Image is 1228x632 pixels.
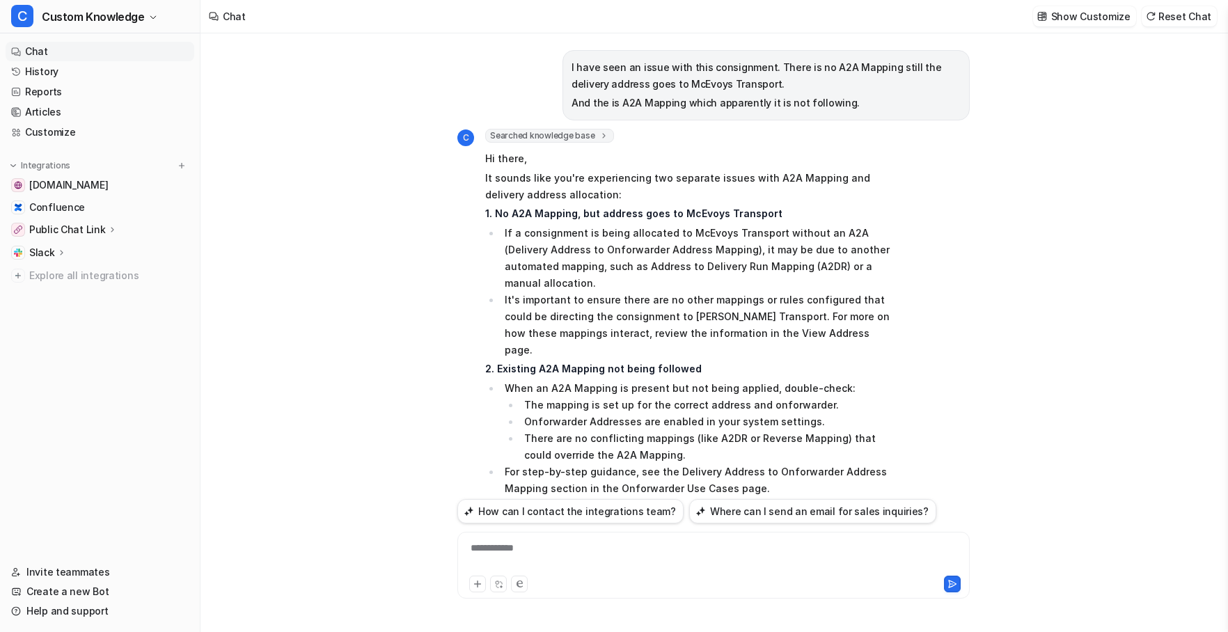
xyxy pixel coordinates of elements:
[1142,6,1217,26] button: Reset Chat
[501,464,892,497] li: For step-by-step guidance, see the Delivery Address to Onforwarder Address Mapping section in the...
[689,499,936,523] button: Where can I send an email for sales inquiries?
[572,95,961,111] p: And the is A2A Mapping which apparently it is not following.
[29,264,189,287] span: Explore all integrations
[1037,11,1047,22] img: customize
[21,160,70,171] p: Integrations
[6,582,194,601] a: Create a new Bot
[177,161,187,171] img: menu_add.svg
[6,175,194,195] a: help.cartoncloud.com[DOMAIN_NAME]
[14,226,22,234] img: Public Chat Link
[520,430,892,464] li: There are no conflicting mappings (like A2DR or Reverse Mapping) that could override the A2A Mapp...
[14,203,22,212] img: Confluence
[485,170,892,203] p: It sounds like you're experiencing two separate issues with A2A Mapping and delivery address allo...
[485,129,614,143] span: Searched knowledge base
[457,499,684,523] button: How can I contact the integrations team?
[1051,9,1131,24] p: Show Customize
[6,82,194,102] a: Reports
[520,397,892,413] li: The mapping is set up for the correct address and onforwarder.
[485,150,892,167] p: Hi there,
[501,292,892,358] li: It's important to ensure there are no other mappings or rules configured that could be directing ...
[6,266,194,285] a: Explore all integrations
[457,129,474,146] span: C
[14,181,22,189] img: help.cartoncloud.com
[520,413,892,430] li: Onforwarder Addresses are enabled in your system settings.
[223,9,246,24] div: Chat
[485,207,782,219] strong: 1. No A2A Mapping, but address goes to McEvoys Transport
[6,198,194,217] a: ConfluenceConfluence
[11,5,33,27] span: C
[29,223,106,237] p: Public Chat Link
[501,225,892,292] li: If a consignment is being allocated to McEvoys Transport without an A2A (Delivery Address to Onfo...
[8,161,18,171] img: expand menu
[29,246,55,260] p: Slack
[1033,6,1136,26] button: Show Customize
[29,178,108,192] span: [DOMAIN_NAME]
[6,62,194,81] a: History
[6,601,194,621] a: Help and support
[501,380,892,464] li: When an A2A Mapping is present but not being applied, double-check:
[42,7,145,26] span: Custom Knowledge
[6,159,74,173] button: Integrations
[29,200,85,214] span: Confluence
[485,363,702,374] strong: 2. Existing A2A Mapping not being followed
[1146,11,1156,22] img: reset
[572,59,961,93] p: I have seen an issue with this consignment. There is no A2A Mapping still the delivery address go...
[6,42,194,61] a: Chat
[11,269,25,283] img: explore all integrations
[14,248,22,257] img: Slack
[6,123,194,142] a: Customize
[6,562,194,582] a: Invite teammates
[6,102,194,122] a: Articles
